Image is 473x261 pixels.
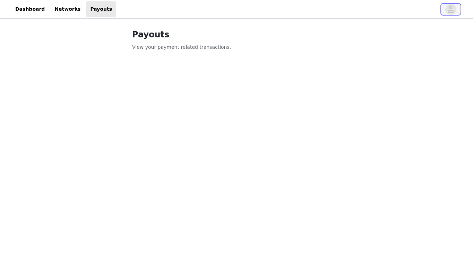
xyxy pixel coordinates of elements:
[447,4,454,15] div: avatar
[11,1,49,17] a: Dashboard
[50,1,85,17] a: Networks
[86,1,116,17] a: Payouts
[132,28,341,41] h1: Payouts
[132,44,341,51] p: View your payment related transactions.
